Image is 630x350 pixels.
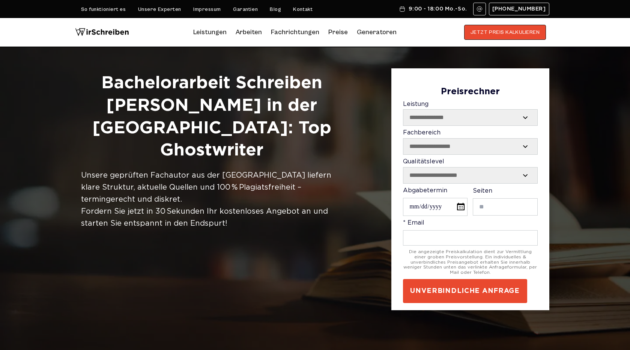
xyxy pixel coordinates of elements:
button: JETZT PREIS KALKULIEREN [464,25,546,40]
span: Seiten [473,188,492,194]
img: Email [477,6,483,12]
label: Qualitätslevel [403,158,538,184]
input: * Email [403,230,538,246]
span: [PHONE_NUMBER] [492,6,546,12]
a: So funktioniert es [81,6,126,12]
a: Generatoren [357,26,397,38]
span: 9:00 - 18:00 Mo.-So. [409,6,467,12]
a: Kontakt [293,6,313,12]
span: UNVERBINDLICHE ANFRAGE [410,287,520,296]
a: Fachrichtungen [271,26,319,38]
div: Die angezeigte Preiskalkulation dient zur Vermittlung einer groben Preisvorstellung. Ein individu... [403,249,538,275]
form: Contact form [403,87,538,303]
label: Fachbereich [403,130,538,155]
label: Abgabetermin [403,187,468,216]
label: * Email [403,220,538,246]
a: Arbeiten [236,26,262,38]
a: Blog [270,6,281,12]
select: Qualitätslevel [403,167,537,183]
a: Unsere Experten [138,6,181,12]
button: UNVERBINDLICHE ANFRAGE [403,279,527,303]
img: logo wirschreiben [75,25,129,40]
h1: Bachelorarbeit Schreiben [PERSON_NAME] in der [GEOGRAPHIC_DATA]: Top Ghostwriter [81,72,343,162]
label: Leistung [403,101,538,126]
select: Leistung [403,110,537,125]
input: Abgabetermin [403,198,468,216]
img: Schedule [399,6,406,12]
a: Preise [328,28,348,36]
a: Garantien [233,6,258,12]
a: Impressum [193,6,221,12]
select: Fachbereich [403,139,537,154]
a: [PHONE_NUMBER] [489,3,549,15]
div: Preisrechner [403,87,538,97]
div: Unsere geprüften Fachautor aus der [GEOGRAPHIC_DATA] liefern klare Struktur, aktuelle Quellen und... [81,169,343,229]
a: Leistungen [193,26,227,38]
